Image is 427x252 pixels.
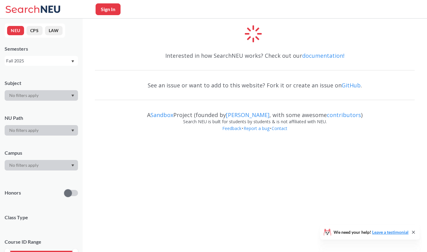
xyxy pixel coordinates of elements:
[6,57,71,64] div: Fall 2025
[334,230,409,234] span: We need your help!
[243,125,270,131] a: Report a bug
[71,164,74,167] svg: Dropdown arrow
[5,214,78,221] span: Class Type
[226,111,269,119] a: [PERSON_NAME]
[150,111,173,119] a: Sandbox
[372,229,409,235] a: Leave a testimonial
[5,115,78,121] div: NU Path
[327,111,361,119] a: contributors
[95,125,415,141] div: • •
[95,118,415,125] div: Search NEU is built for students by students & is not affiliated with NEU.
[7,26,24,35] button: NEU
[5,90,78,101] div: Dropdown arrow
[5,149,78,156] div: Campus
[71,94,74,97] svg: Dropdown arrow
[342,82,361,89] a: GitHub
[96,3,121,15] button: Sign In
[222,125,242,131] a: Feedback
[302,52,344,59] a: documentation!
[271,125,288,131] a: Contact
[5,238,78,246] p: Course ID Range
[5,125,78,136] div: Dropdown arrow
[5,56,78,66] div: Fall 2025Dropdown arrow
[5,189,21,196] p: Honors
[95,106,415,118] div: A Project (founded by , with some awesome )
[5,160,78,170] div: Dropdown arrow
[5,45,78,52] div: Semesters
[71,129,74,132] svg: Dropdown arrow
[95,76,415,94] div: See an issue or want to add to this website? Fork it or create an issue on .
[71,60,74,63] svg: Dropdown arrow
[45,26,63,35] button: LAW
[5,80,78,86] div: Subject
[27,26,43,35] button: CPS
[95,47,415,65] div: Interested in how SearchNEU works? Check out our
